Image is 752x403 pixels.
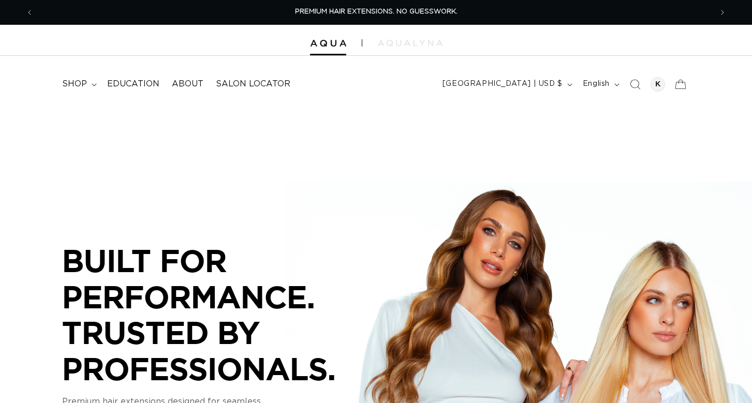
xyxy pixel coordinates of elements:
span: Salon Locator [216,79,290,89]
img: Aqua Hair Extensions [310,40,346,47]
p: BUILT FOR PERFORMANCE. TRUSTED BY PROFESSIONALS. [62,243,373,386]
a: About [166,72,210,96]
span: shop [62,79,87,89]
summary: Search [624,73,646,96]
span: [GEOGRAPHIC_DATA] | USD $ [443,79,563,89]
a: Education [101,72,166,96]
span: About [172,79,203,89]
img: aqualyna.com [378,40,443,46]
button: English [577,74,624,94]
button: Next announcement [711,3,734,22]
button: Previous announcement [18,3,41,22]
button: [GEOGRAPHIC_DATA] | USD $ [436,74,577,94]
span: Education [107,79,159,89]
a: Salon Locator [210,72,297,96]
span: PREMIUM HAIR EXTENSIONS. NO GUESSWORK. [295,8,458,15]
summary: shop [56,72,101,96]
span: English [583,79,610,89]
